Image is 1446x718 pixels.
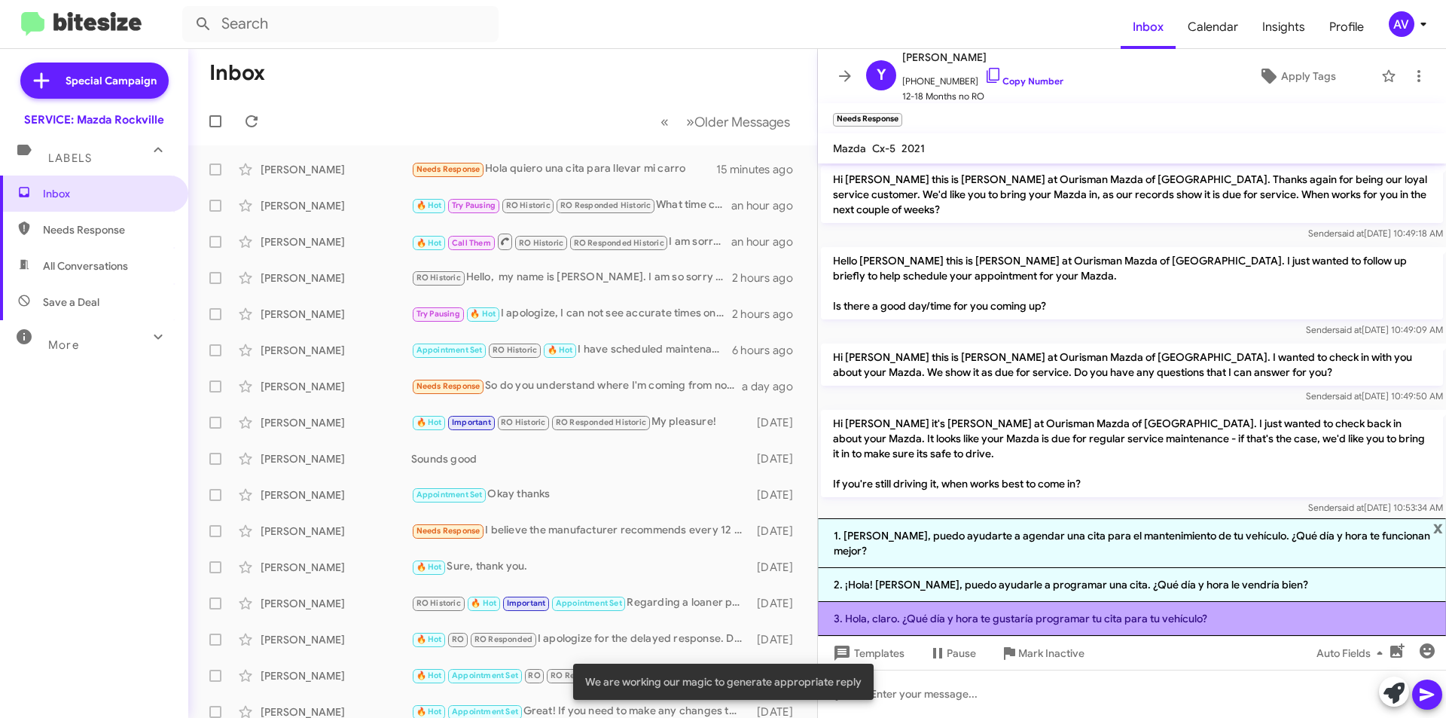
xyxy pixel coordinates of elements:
[528,671,540,680] span: RO
[416,671,442,680] span: 🔥 Hot
[749,451,805,466] div: [DATE]
[830,640,905,667] span: Templates
[749,560,805,575] div: [DATE]
[43,295,99,310] span: Save a Deal
[209,61,265,85] h1: Inbox
[411,486,749,503] div: Okay thanks
[902,89,1063,104] span: 12-18 Months no RO
[43,258,128,273] span: All Conversations
[1176,5,1250,49] span: Calendar
[416,273,461,283] span: RO Historic
[519,238,563,248] span: RO Historic
[732,270,805,286] div: 2 hours ago
[818,602,1446,636] li: 3. Hola, claro. ¿Qué día y hora te gustaría programar tu cita para tu vehículo?
[493,345,537,355] span: RO Historic
[416,345,483,355] span: Appointment Set
[411,377,742,395] div: So do you understand where I'm coming from now?
[901,142,925,155] span: 2021
[833,113,902,127] small: Needs Response
[548,345,573,355] span: 🔥 Hot
[574,238,664,248] span: RO Responded Historic
[261,162,411,177] div: [PERSON_NAME]
[902,48,1063,66] span: [PERSON_NAME]
[732,343,805,358] div: 6 hours ago
[1250,5,1317,49] a: Insights
[872,142,895,155] span: Cx-5
[1306,324,1443,335] span: Sender [DATE] 10:49:09 AM
[821,344,1443,386] p: Hi [PERSON_NAME] this is [PERSON_NAME] at Ourisman Mazda of [GEOGRAPHIC_DATA]. I wanted to check ...
[749,415,805,430] div: [DATE]
[902,66,1063,89] span: [PHONE_NUMBER]
[471,598,496,608] span: 🔥 Hot
[411,594,749,612] div: Regarding a loaner please feel free to schedule your appointment but please keep in mind that loa...
[261,524,411,539] div: [PERSON_NAME]
[1335,324,1362,335] span: said at
[261,560,411,575] div: [PERSON_NAME]
[452,671,518,680] span: Appointment Set
[261,198,411,213] div: [PERSON_NAME]
[1018,640,1084,667] span: Mark Inactive
[660,112,669,131] span: «
[506,200,551,210] span: RO Historic
[66,73,157,88] span: Special Campaign
[261,234,411,249] div: [PERSON_NAME]
[411,522,749,539] div: I believe the manufacturer recommends every 12 months, but I appear to be receiving service reque...
[877,63,886,87] span: Y
[1338,502,1364,513] span: said at
[261,379,411,394] div: [PERSON_NAME]
[452,634,464,644] span: RO
[917,640,988,667] button: Pause
[821,410,1443,497] p: Hi [PERSON_NAME] it's [PERSON_NAME] at Ourisman Mazda of [GEOGRAPHIC_DATA]. I just wanted to chec...
[731,234,805,249] div: an hour ago
[1433,518,1443,536] span: x
[261,596,411,611] div: [PERSON_NAME]
[1306,390,1443,402] span: Sender [DATE] 10:49:50 AM
[416,526,480,536] span: Needs Response
[1376,11,1429,37] button: AV
[416,238,442,248] span: 🔥 Hot
[818,640,917,667] button: Templates
[48,338,79,352] span: More
[261,415,411,430] div: [PERSON_NAME]
[984,75,1063,87] a: Copy Number
[182,6,499,42] input: Search
[1317,5,1376,49] span: Profile
[411,341,732,359] div: I have scheduled maintenance for this afternoon.
[833,142,866,155] span: Mazda
[416,417,442,427] span: 🔥 Hot
[411,232,731,251] div: I am sorry to hear that. Looking over the records it appears the last two times you brought the v...
[821,247,1443,319] p: Hello [PERSON_NAME] this is [PERSON_NAME] at Ourisman Mazda of [GEOGRAPHIC_DATA]. I just wanted t...
[501,417,545,427] span: RO Historic
[749,596,805,611] div: [DATE]
[261,343,411,358] div: [PERSON_NAME]
[416,707,442,716] span: 🔥 Hot
[556,598,622,608] span: Appointment Set
[452,707,518,716] span: Appointment Set
[261,632,411,647] div: [PERSON_NAME]
[1281,63,1336,90] span: Apply Tags
[556,417,646,427] span: RO Responded Historic
[48,151,92,165] span: Labels
[749,632,805,647] div: [DATE]
[560,200,651,210] span: RO Responded Historic
[43,186,171,201] span: Inbox
[947,640,976,667] span: Pause
[585,674,862,689] span: We are working our magic to generate appropriate reply
[416,634,442,644] span: 🔥 Hot
[20,63,169,99] a: Special Campaign
[24,112,164,127] div: SERVICE: Mazda Rockville
[686,112,694,131] span: »
[416,309,460,319] span: Try Pausing
[452,417,491,427] span: Important
[261,307,411,322] div: [PERSON_NAME]
[731,198,805,213] div: an hour ago
[411,558,749,576] div: Sure, thank you.
[1308,228,1443,239] span: Sender [DATE] 10:49:18 AM
[452,200,496,210] span: Try Pausing
[818,518,1446,568] li: 1. [PERSON_NAME], puedo ayudarte a agendar una cita para el mantenimiento de tu vehículo. ¿Qué dí...
[411,160,716,178] div: Hola quiero una cita para llevar mi carro
[416,164,480,174] span: Needs Response
[821,166,1443,223] p: Hi [PERSON_NAME] this is [PERSON_NAME] at Ourisman Mazda of [GEOGRAPHIC_DATA]. Thanks again for b...
[411,305,732,322] div: I apologize, I can not see accurate times on my end. I would recommend calling the store at [PHON...
[261,487,411,503] div: [PERSON_NAME]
